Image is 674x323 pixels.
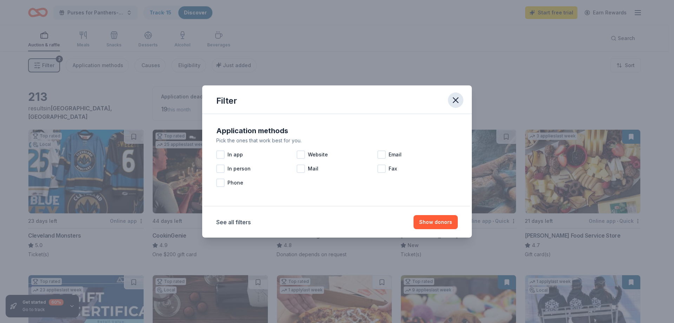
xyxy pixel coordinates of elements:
[216,218,251,226] button: See all filters
[389,164,397,173] span: Fax
[216,125,458,136] div: Application methods
[216,95,237,106] div: Filter
[308,164,318,173] span: Mail
[227,164,251,173] span: In person
[389,150,402,159] span: Email
[227,179,243,187] span: Phone
[308,150,328,159] span: Website
[414,215,458,229] button: Show donors
[216,136,458,145] div: Pick the ones that work best for you.
[227,150,243,159] span: In app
